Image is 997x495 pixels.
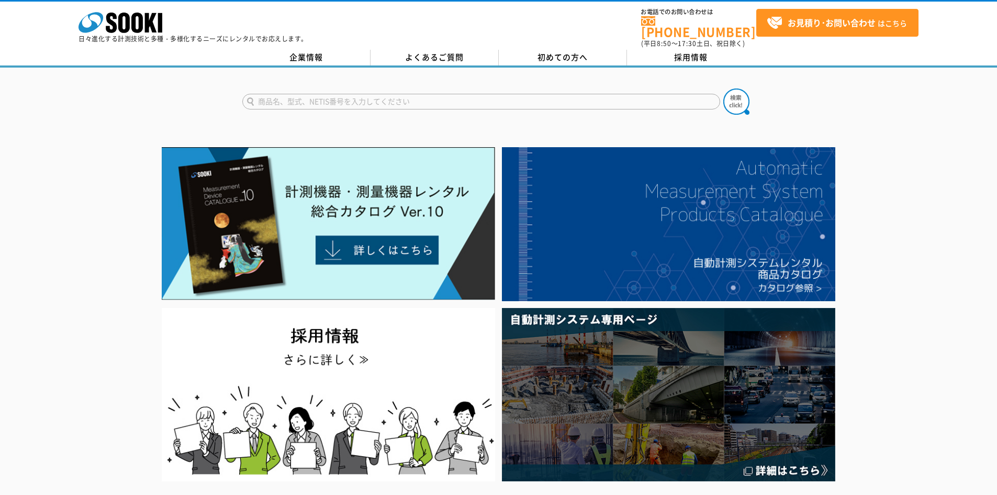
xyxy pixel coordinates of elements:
[502,147,835,301] img: 自動計測システムカタログ
[641,39,745,48] span: (平日 ～ 土日、祝日除く)
[678,39,697,48] span: 17:30
[79,36,308,42] p: 日々進化する計測技術と多種・多様化するニーズにレンタルでお応えします。
[242,94,720,109] input: 商品名、型式、NETIS番号を入力してください
[657,39,671,48] span: 8:50
[767,15,907,31] span: はこちら
[641,16,756,38] a: [PHONE_NUMBER]
[502,308,835,481] img: 自動計測システム専用ページ
[371,50,499,65] a: よくあるご質問
[756,9,918,37] a: お見積り･お問い合わせはこちら
[162,308,495,481] img: SOOKI recruit
[499,50,627,65] a: 初めての方へ
[162,147,495,300] img: Catalog Ver10
[537,51,588,63] span: 初めての方へ
[723,89,749,115] img: btn_search.png
[242,50,371,65] a: 企業情報
[788,16,876,29] strong: お見積り･お問い合わせ
[641,9,756,15] span: お電話でのお問い合わせは
[627,50,755,65] a: 採用情報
